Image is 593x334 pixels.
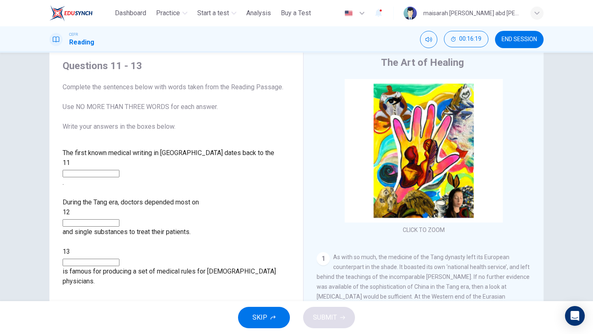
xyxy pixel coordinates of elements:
span: Analysis [246,8,271,18]
span: CEFR [69,32,78,37]
div: 1 [317,252,330,265]
div: maisarah [PERSON_NAME] abd [PERSON_NAME] [423,8,521,18]
button: Dashboard [112,6,149,21]
span: Buy a Test [281,8,311,18]
span: 00:16:19 [459,36,481,42]
span: 13 [63,248,70,255]
div: Hide [444,31,488,48]
div: Open Intercom Messenger [565,306,585,326]
h4: Questions 11 - 13 [63,59,290,72]
a: ELTC logo [49,5,112,21]
h4: The Art of Healing [381,56,464,69]
button: Start a test [194,6,240,21]
span: The first known medical writing in [GEOGRAPHIC_DATA] dates back to the [63,149,274,157]
button: Buy a Test [278,6,314,21]
span: During the Tang era, doctors depended most on [63,198,199,206]
button: Practice [153,6,191,21]
button: SKIP [238,307,290,328]
img: ELTC logo [49,5,93,21]
span: 11 [63,159,70,167]
img: Profile picture [404,7,417,20]
span: Practice [156,8,180,18]
h1: Reading [69,37,94,47]
button: 00:16:19 [444,31,488,47]
span: Start a test [197,8,229,18]
span: Dashboard [115,8,146,18]
img: en [343,10,354,16]
span: Complete the sentences below with words taken from the Reading Passage. Use NO MORE THAN THREE WO... [63,82,290,132]
span: 12 [63,208,70,216]
span: END SESSION [502,36,537,43]
button: Analysis [243,6,274,21]
span: is famous for producing a set of medical rules for [DEMOGRAPHIC_DATA] physicians. [63,267,276,285]
button: END SESSION [495,31,544,48]
span: and single substances to treat their patients. [63,228,191,236]
div: Mute [420,31,437,48]
span: . [63,179,64,186]
span: SKIP [252,312,267,323]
